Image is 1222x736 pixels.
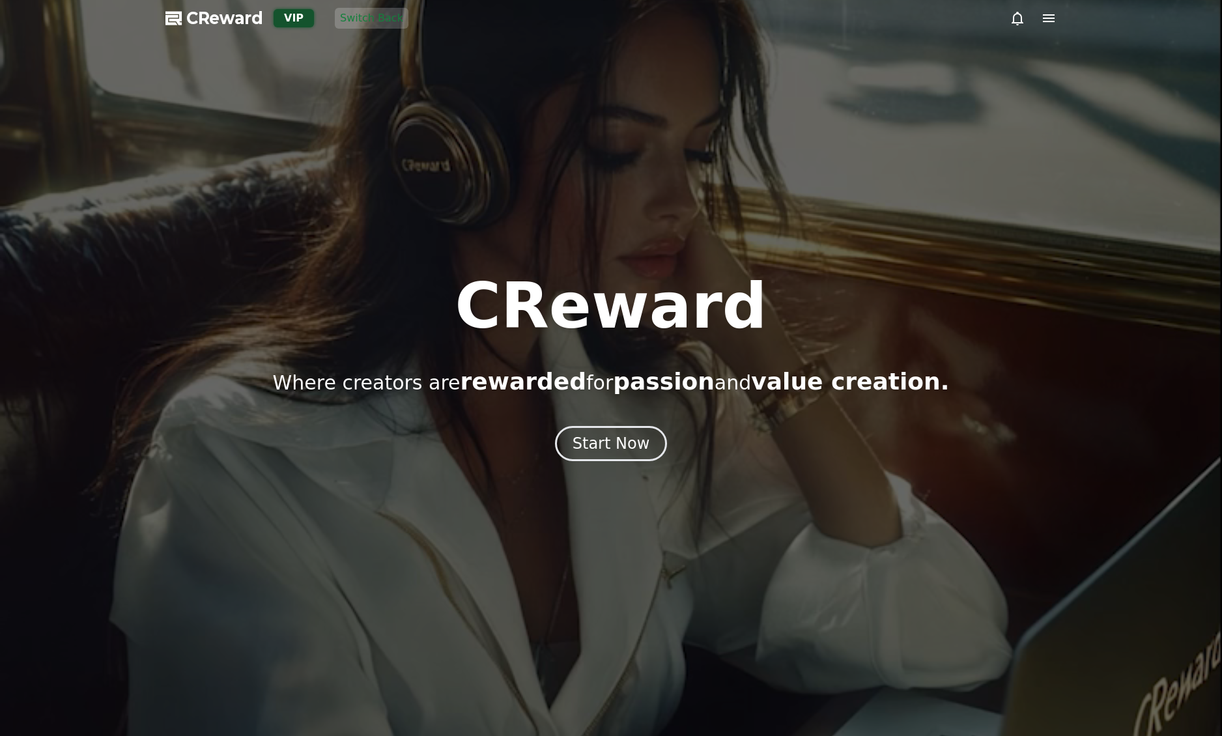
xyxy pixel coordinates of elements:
[165,8,263,29] a: CReward
[273,369,950,395] p: Where creators are for and
[461,368,586,395] span: rewarded
[613,368,715,395] span: passion
[751,368,949,395] span: value creation.
[186,8,263,29] span: CReward
[573,433,650,454] div: Start Now
[274,9,314,27] div: VIP
[555,439,668,451] a: Start Now
[335,8,408,29] button: Switch Back
[455,275,767,337] h1: CReward
[555,426,668,461] button: Start Now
